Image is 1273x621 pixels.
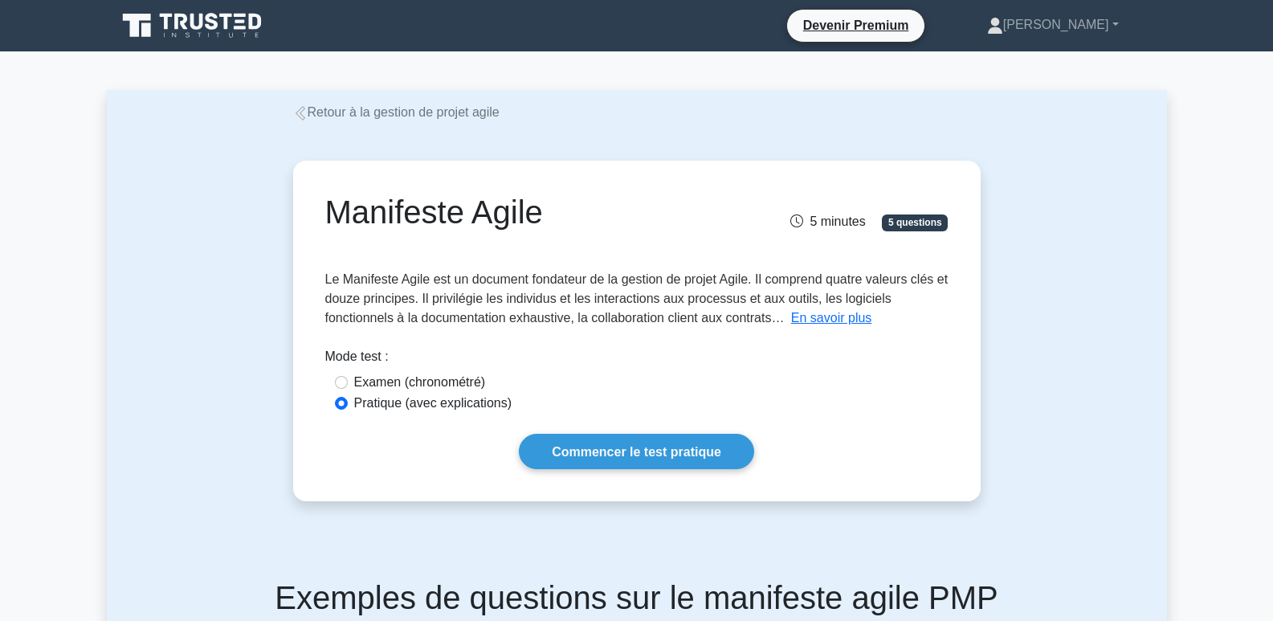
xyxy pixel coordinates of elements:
[791,308,872,328] button: En savoir plus
[791,311,872,325] font: En savoir plus
[810,214,865,228] font: 5 minutes
[354,396,512,410] font: Pratique (avec explications)
[354,375,486,389] font: Examen (chronométré)
[308,105,500,119] font: Retour à la gestion de projet agile
[949,9,1157,41] a: [PERSON_NAME]
[1003,18,1109,31] font: [PERSON_NAME]
[803,18,909,32] font: Devenir Premium
[794,15,919,35] a: Devenir Premium
[325,272,949,325] font: Le Manifeste Agile est un document fondateur de la gestion de projet Agile. Il comprend quatre va...
[888,217,942,228] font: 5 questions
[325,194,543,230] font: Manifeste Agile
[325,349,389,363] font: Mode test :
[293,105,500,119] a: Retour à la gestion de projet agile
[519,434,754,468] a: Commencer le test pratique
[552,445,721,459] font: Commencer le test pratique
[275,580,998,615] font: Exemples de questions sur le manifeste agile PMP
